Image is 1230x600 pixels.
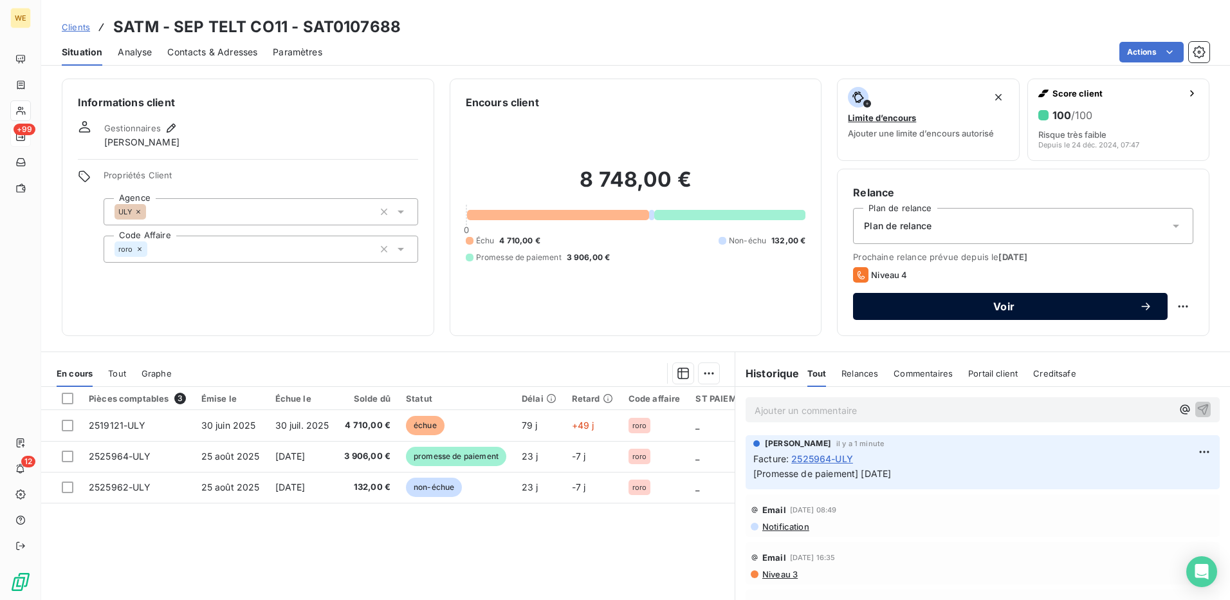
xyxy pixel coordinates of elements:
[118,208,132,216] span: ULY
[762,552,786,563] span: Email
[142,368,172,379] span: Graphe
[118,245,133,253] span: roro
[89,451,151,462] span: 2525964-ULY
[344,450,390,463] span: 3 906,00 €
[406,478,462,497] span: non-échue
[1038,129,1106,140] span: Risque très faible
[753,452,789,465] span: Facture :
[522,420,538,431] span: 79 j
[629,393,681,404] div: Code affaire
[21,456,35,467] span: 12
[1186,556,1217,587] div: Open Intercom Messenger
[104,136,179,149] span: [PERSON_NAME]
[761,521,809,532] span: Notification
[762,505,786,515] span: Email
[344,393,390,404] div: Solde dû
[695,420,699,431] span: _
[695,482,699,492] span: _
[1071,109,1092,122] span: /100
[998,252,1027,262] span: [DATE]
[841,368,878,379] span: Relances
[761,569,798,579] span: Niveau 3
[836,440,884,447] span: il y a 1 minute
[695,393,788,404] div: ST PAIEMENT DIRECT
[735,366,800,381] h6: Historique
[118,46,152,59] span: Analyse
[1052,109,1092,122] h6: 100
[14,124,35,135] span: +99
[62,46,102,59] span: Situation
[572,451,586,462] span: -7 j
[273,46,322,59] span: Paramètres
[275,482,306,492] span: [DATE]
[853,252,1193,262] span: Prochaine relance prévue depuis le
[275,420,329,431] span: 30 juil. 2025
[1027,79,1209,161] button: Score client100/100Risque très faibleDepuis le 24 déc. 2024, 07:47
[632,483,647,491] span: roro
[476,235,495,247] span: Échu
[201,451,260,462] span: 25 août 2025
[174,393,186,404] span: 3
[1119,42,1184,62] button: Actions
[791,452,853,465] span: 2525964-ULY
[790,554,836,561] span: [DATE] 16:35
[499,235,540,247] span: 4 710,00 €
[113,15,401,39] h3: SATM - SEP TELT CO11 - SAT0107688
[10,8,31,28] div: WE
[1038,141,1139,149] span: Depuis le 24 déc. 2024, 07:47
[1033,368,1076,379] span: Creditsafe
[57,368,93,379] span: En cours
[695,451,699,462] span: _
[853,185,1193,200] h6: Relance
[10,572,31,592] img: Logo LeanPay
[476,252,562,263] span: Promesse de paiement
[89,420,146,431] span: 2519121-ULY
[147,243,158,255] input: Ajouter une valeur
[522,482,538,492] span: 23 j
[868,301,1139,312] span: Voir
[78,95,418,110] h6: Informations client
[522,393,556,404] div: Délai
[406,416,445,435] span: échue
[567,252,610,263] span: 3 906,00 €
[146,206,156,218] input: Ajouter une valeur
[62,22,90,32] span: Clients
[466,167,806,205] h2: 8 748,00 €
[104,123,161,133] span: Gestionnaires
[344,481,390,494] span: 132,00 €
[201,393,260,404] div: Émise le
[871,270,907,280] span: Niveau 4
[406,447,506,466] span: promesse de paiement
[201,482,260,492] span: 25 août 2025
[968,368,1018,379] span: Portail client
[729,235,766,247] span: Non-échu
[837,79,1019,161] button: Limite d’encoursAjouter une limite d’encours autorisé
[108,368,126,379] span: Tout
[572,482,586,492] span: -7 j
[89,393,186,404] div: Pièces comptables
[848,113,916,123] span: Limite d’encours
[522,451,538,462] span: 23 j
[632,453,647,460] span: roro
[753,468,891,479] span: [Promesse de paiement] [DATE]
[275,451,306,462] span: [DATE]
[464,225,469,235] span: 0
[275,393,329,404] div: Échue le
[572,420,594,431] span: +49 j
[167,46,257,59] span: Contacts & Adresses
[807,368,827,379] span: Tout
[62,21,90,33] a: Clients
[632,422,647,429] span: roro
[572,393,613,404] div: Retard
[771,235,805,247] span: 132,00 €
[864,220,932,232] span: Plan de relance
[894,368,953,379] span: Commentaires
[466,95,539,110] h6: Encours client
[201,420,256,431] span: 30 juin 2025
[104,170,418,188] span: Propriétés Client
[89,482,151,492] span: 2525962-ULY
[406,393,506,404] div: Statut
[853,293,1168,320] button: Voir
[790,506,837,514] span: [DATE] 08:49
[765,438,831,449] span: [PERSON_NAME]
